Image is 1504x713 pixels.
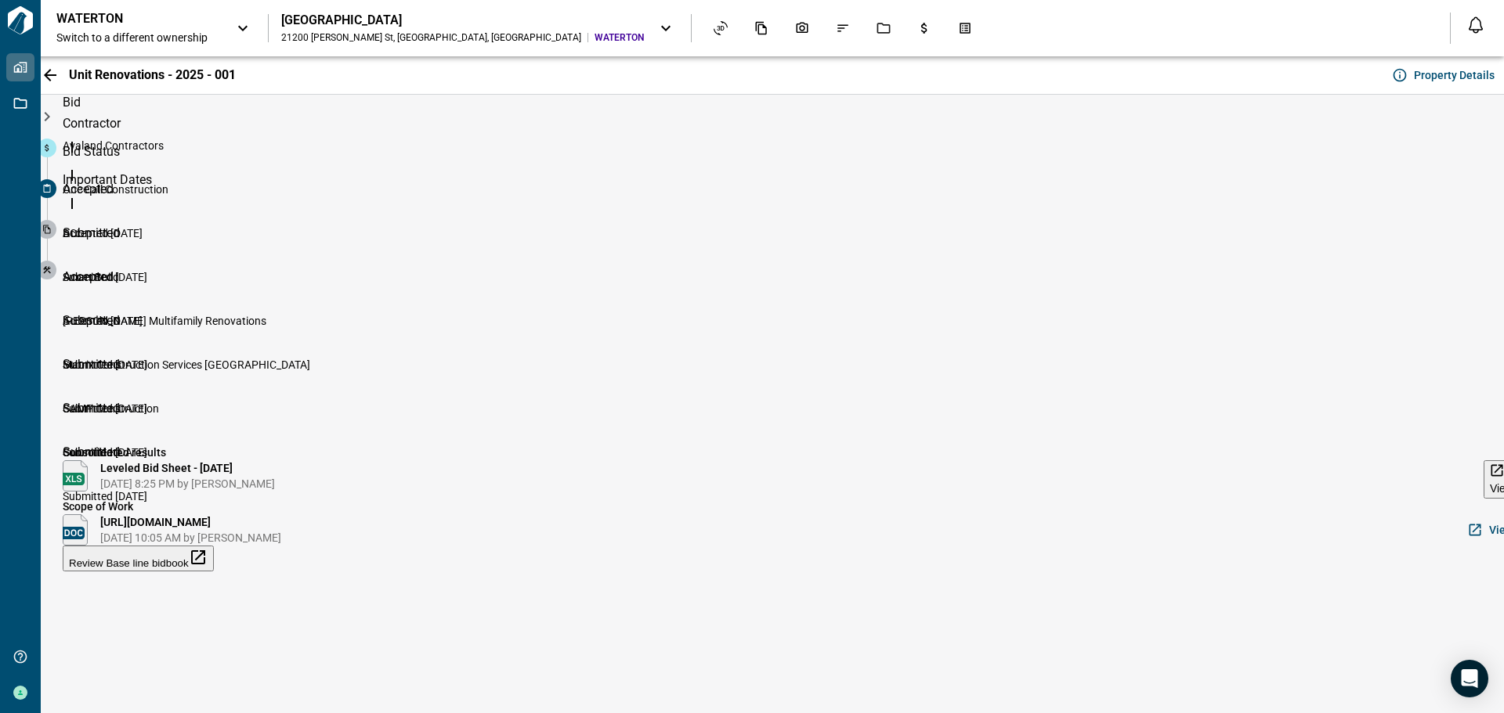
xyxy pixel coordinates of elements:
div: 21200 [PERSON_NAME] St , [GEOGRAPHIC_DATA] , [GEOGRAPHIC_DATA] [281,31,581,44]
span: Switch to a different ownership [56,30,221,45]
div: Budgets [908,15,941,41]
span: One Call Construction [63,183,168,196]
span: Review Base line bidbook [69,557,189,569]
span: Smart Build [63,271,119,283]
span: [DATE] 10:05 AM by [PERSON_NAME] [100,530,281,546]
div: Asset View [704,15,737,41]
div: Photos [786,15,819,41]
div: Issues & Info [826,15,859,41]
div: Takeoff Center [949,15,982,41]
div: [GEOGRAPHIC_DATA] [281,13,644,28]
span: WATERTON [595,31,644,44]
button: Property Details [1389,63,1501,88]
span: Property Details [1414,67,1495,83]
span: Matrix Construction Services [GEOGRAPHIC_DATA] [63,358,310,371]
button: Open notification feed [1463,13,1488,38]
span: Bid [63,95,81,110]
span: Avaland Contractors [63,139,164,152]
p: WATERTON [56,11,197,27]
div: Documents [745,15,778,41]
span: Unit Renovations - 2025 - 001 [69,67,236,83]
div: Open Intercom Messenger [1451,660,1488,697]
span: Submitted [DATE] [63,490,147,502]
div: Jobs [867,15,900,41]
button: Review Base line bidbook [63,546,214,571]
div: Contractor [63,110,526,138]
span: DCI [63,227,80,239]
span: CAMP Construction [63,402,159,415]
div: Submitted [63,445,526,459]
span: [PERSON_NAME] Multifamily Renovations [63,315,266,327]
